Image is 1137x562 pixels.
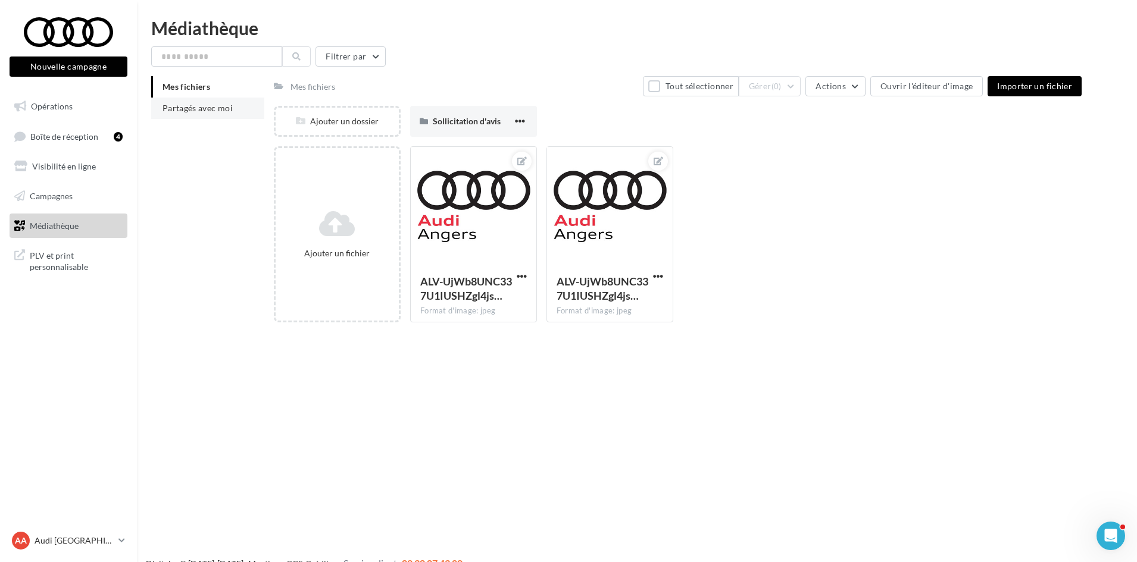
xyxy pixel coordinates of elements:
span: ALV-UjWb8UNC337U1IUSHZgl4jsp0qpIj6FHRHIO2n_7XUvB0oTDM8S_ [420,275,512,302]
span: Importer un fichier [997,81,1072,91]
a: Campagnes [7,184,130,209]
span: Campagnes [30,191,73,201]
span: Opérations [31,101,73,111]
p: Audi [GEOGRAPHIC_DATA] [35,535,114,547]
button: Nouvelle campagne [10,56,127,77]
button: Importer un fichier [988,76,1082,96]
span: (0) [771,81,782,91]
div: Ajouter un fichier [280,247,394,259]
span: AA [15,535,27,547]
span: PLV et print personnalisable [30,247,123,273]
button: Filtrer par [316,46,386,67]
span: Sollicitation d'avis [433,116,501,126]
span: Boîte de réception [30,131,98,141]
a: Opérations [7,94,130,119]
a: Visibilité en ligne [7,154,130,179]
a: Médiathèque [7,214,130,238]
a: PLV et print personnalisable [7,243,130,278]
span: Visibilité en ligne [32,161,96,171]
div: Médiathèque [151,19,1123,37]
button: Actions [805,76,865,96]
div: Mes fichiers [291,81,335,93]
div: Format d'image: jpeg [557,306,663,316]
iframe: Intercom live chat [1097,522,1125,550]
span: Partagés avec moi [163,103,233,113]
button: Ouvrir l'éditeur d'image [870,76,983,96]
div: Ajouter un dossier [276,115,399,127]
span: Médiathèque [30,220,79,230]
a: Boîte de réception4 [7,124,130,149]
div: Format d'image: jpeg [420,306,527,316]
span: Mes fichiers [163,81,210,92]
button: Gérer(0) [739,76,801,96]
div: 4 [114,132,123,142]
a: AA Audi [GEOGRAPHIC_DATA] [10,529,127,552]
button: Tout sélectionner [643,76,738,96]
span: ALV-UjWb8UNC337U1IUSHZgl4jsp0qpIj6FHRHIO2n_7XUvB0oTDM8S_ [557,275,648,302]
span: Actions [816,81,845,91]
